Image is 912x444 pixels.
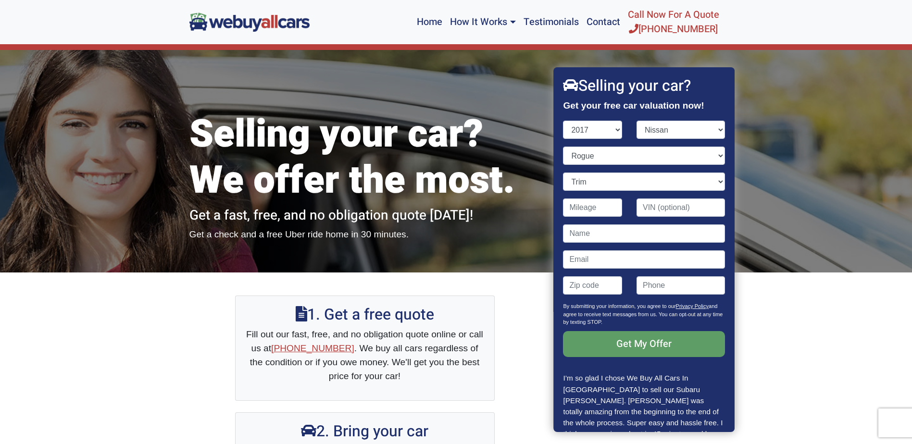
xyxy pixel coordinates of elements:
[245,306,485,324] h2: 1. Get a free quote
[624,4,723,40] a: Call Now For A Quote[PHONE_NUMBER]
[563,250,725,269] input: Email
[563,77,725,95] h2: Selling your car?
[637,276,725,295] input: Phone
[563,331,725,357] input: Get My Offer
[637,198,725,217] input: VIN (optional)
[563,100,704,111] strong: Get your free car valuation now!
[563,302,725,331] p: By submitting your information, you agree to our and agree to receive text messages from us. You ...
[563,121,725,372] form: Contact form
[189,208,540,224] h2: Get a fast, free, and no obligation quote [DATE]!
[563,276,623,295] input: Zip code
[676,303,709,309] a: Privacy Policy
[413,4,446,40] a: Home
[189,111,540,204] h1: Selling your car? We offer the most.
[245,422,485,441] h2: 2. Bring your car
[189,12,310,31] img: We Buy All Cars in NJ logo
[583,4,624,40] a: Contact
[446,4,519,40] a: How It Works
[189,228,540,242] p: Get a check and a free Uber ride home in 30 minutes.
[520,4,583,40] a: Testimonials
[563,198,623,217] input: Mileage
[245,328,485,383] p: Fill out our fast, free, and no obligation quote online or call us at . We buy all cars regardles...
[563,224,725,243] input: Name
[271,343,354,353] a: [PHONE_NUMBER]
